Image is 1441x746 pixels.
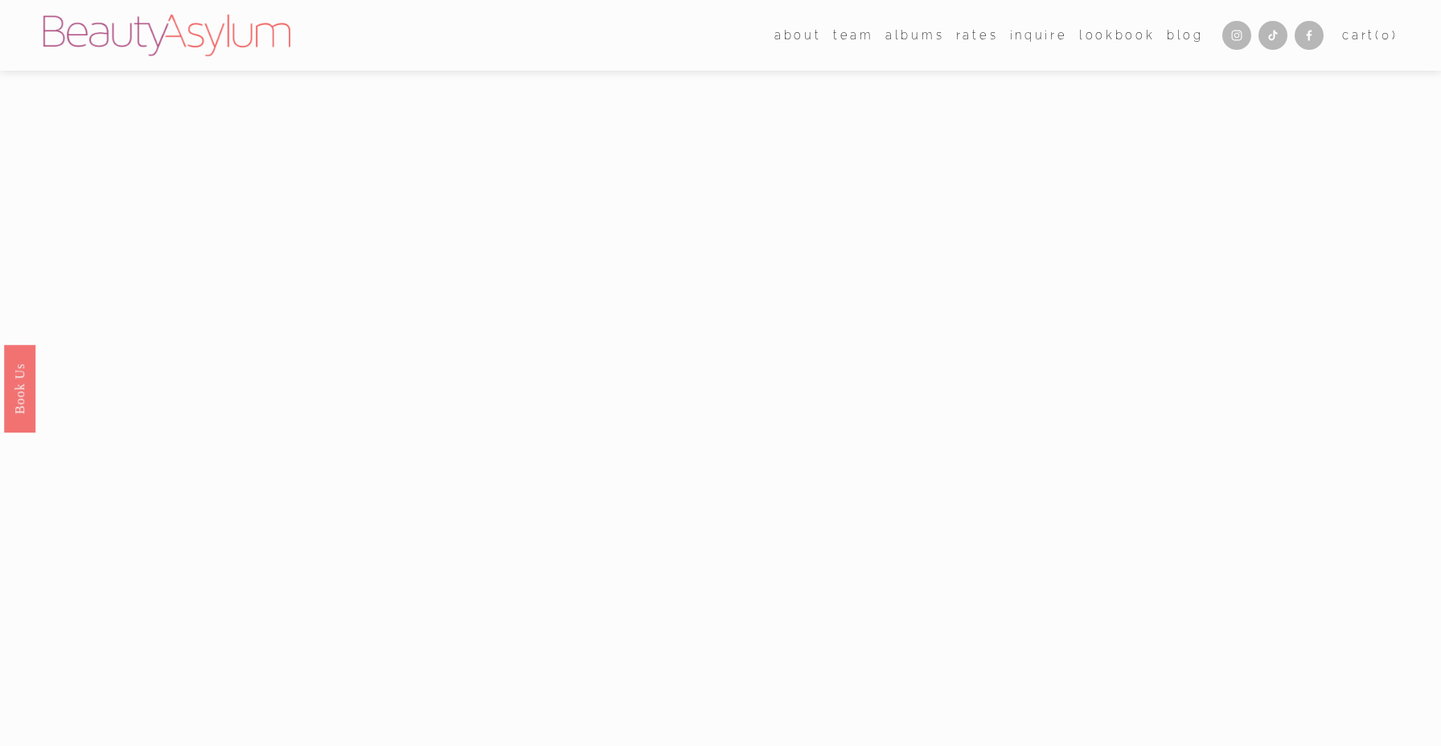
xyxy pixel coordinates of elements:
[1381,28,1392,42] span: 0
[4,345,35,432] a: Book Us
[774,25,822,47] span: about
[1167,23,1204,47] a: Blog
[885,23,944,47] a: albums
[1079,23,1156,47] a: Lookbook
[956,23,999,47] a: Rates
[1222,21,1251,50] a: Instagram
[1258,21,1287,50] a: TikTok
[43,14,290,56] img: Beauty Asylum | Bridal Hair &amp; Makeup Charlotte &amp; Atlanta
[833,23,874,47] a: folder dropdown
[774,23,822,47] a: folder dropdown
[1342,25,1398,47] a: 0 items in cart
[1295,21,1324,50] a: Facebook
[1010,23,1068,47] a: Inquire
[1375,28,1398,42] span: ( )
[833,25,874,47] span: team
